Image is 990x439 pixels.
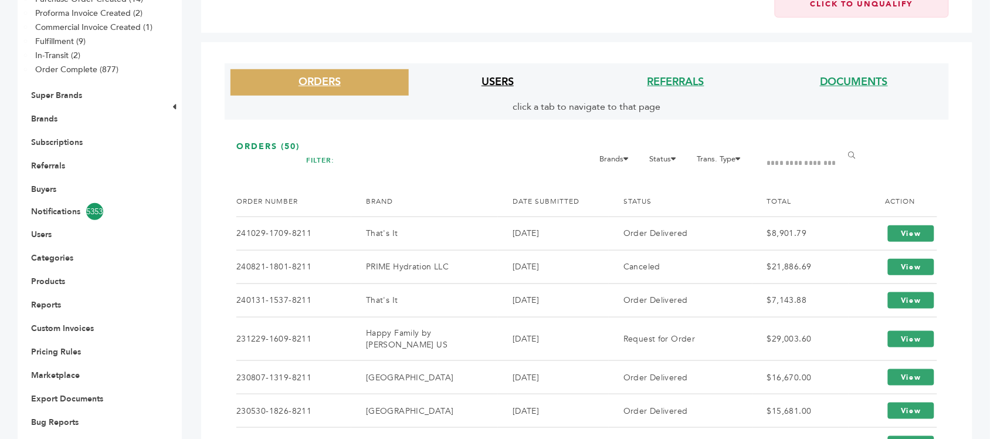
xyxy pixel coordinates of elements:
a: Fulfillment (9) [35,36,86,47]
td: 240131-1537-8211 [236,284,351,318]
th: STATUS [609,187,752,217]
td: That's It [351,284,498,318]
td: [DATE] [498,251,609,284]
a: ORDERS [299,75,341,89]
span: click a tab to navigate to that page [513,100,661,113]
li: Brands [594,152,642,172]
a: View [888,292,934,309]
a: Categories [31,252,73,264]
td: $7,143.88 [752,284,849,318]
a: Super Brands [31,90,82,101]
a: REFERRALS [647,75,704,89]
td: [GEOGRAPHIC_DATA] [351,394,498,428]
td: $8,901.79 [752,217,849,251]
a: View [888,225,934,242]
input: Filter by keywords [758,152,849,175]
a: Users [31,229,52,240]
th: TOTAL [752,187,849,217]
td: [DATE] [498,284,609,318]
td: $29,003.60 [752,318,849,361]
li: Trans. Type [691,152,754,172]
th: ORDER NUMBER [236,187,351,217]
td: Order Delivered [609,284,752,318]
a: Pricing Rules [31,346,81,357]
td: [DATE] [498,318,609,361]
li: Status [644,152,689,172]
td: $16,670.00 [752,361,849,394]
a: DOCUMENTS [820,75,888,89]
a: View [888,369,934,386]
td: PRIME Hydration LLC [351,251,498,284]
td: Order Delivered [609,361,752,394]
td: [GEOGRAPHIC_DATA] [351,361,498,394]
a: Export Documents [31,393,103,404]
td: Canceled [609,251,752,284]
td: 230530-1826-8211 [236,394,351,428]
td: [DATE] [498,361,609,394]
a: Brands [31,113,57,124]
td: Order Delivered [609,394,752,428]
a: Custom Invoices [31,323,94,334]
a: Products [31,276,65,287]
a: View [888,259,934,275]
td: Happy Family by [PERSON_NAME] US [351,318,498,361]
a: Subscriptions [31,137,83,148]
a: Marketplace [31,370,80,381]
td: 241029-1709-8211 [236,217,351,251]
td: Order Delivered [609,217,752,251]
th: ACTION [849,187,937,217]
th: DATE SUBMITTED [498,187,609,217]
a: In-Transit (2) [35,50,80,61]
a: Referrals [31,160,65,171]
a: Commercial Invoice Created (1) [35,22,152,33]
td: That's It [351,217,498,251]
a: View [888,331,934,347]
a: Order Complete (877) [35,64,118,75]
a: Reports [31,299,61,310]
td: [DATE] [498,394,609,428]
th: BRAND [351,187,498,217]
a: USERS [482,75,514,89]
a: Notifications5353 [31,203,151,220]
td: 231229-1609-8211 [236,318,351,361]
td: [DATE] [498,217,609,251]
h2: FILTER: [307,152,335,169]
td: $21,886.69 [752,251,849,284]
a: Buyers [31,184,56,195]
td: 230807-1319-8211 [236,361,351,394]
span: 5353 [86,203,103,220]
td: Request for Order [609,318,752,361]
h1: ORDERS (50) [236,141,937,153]
td: $15,681.00 [752,394,849,428]
a: Bug Reports [31,417,79,428]
td: 240821-1801-8211 [236,251,351,284]
a: Proforma Invoice Created (2) [35,8,143,19]
a: View [888,403,934,419]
